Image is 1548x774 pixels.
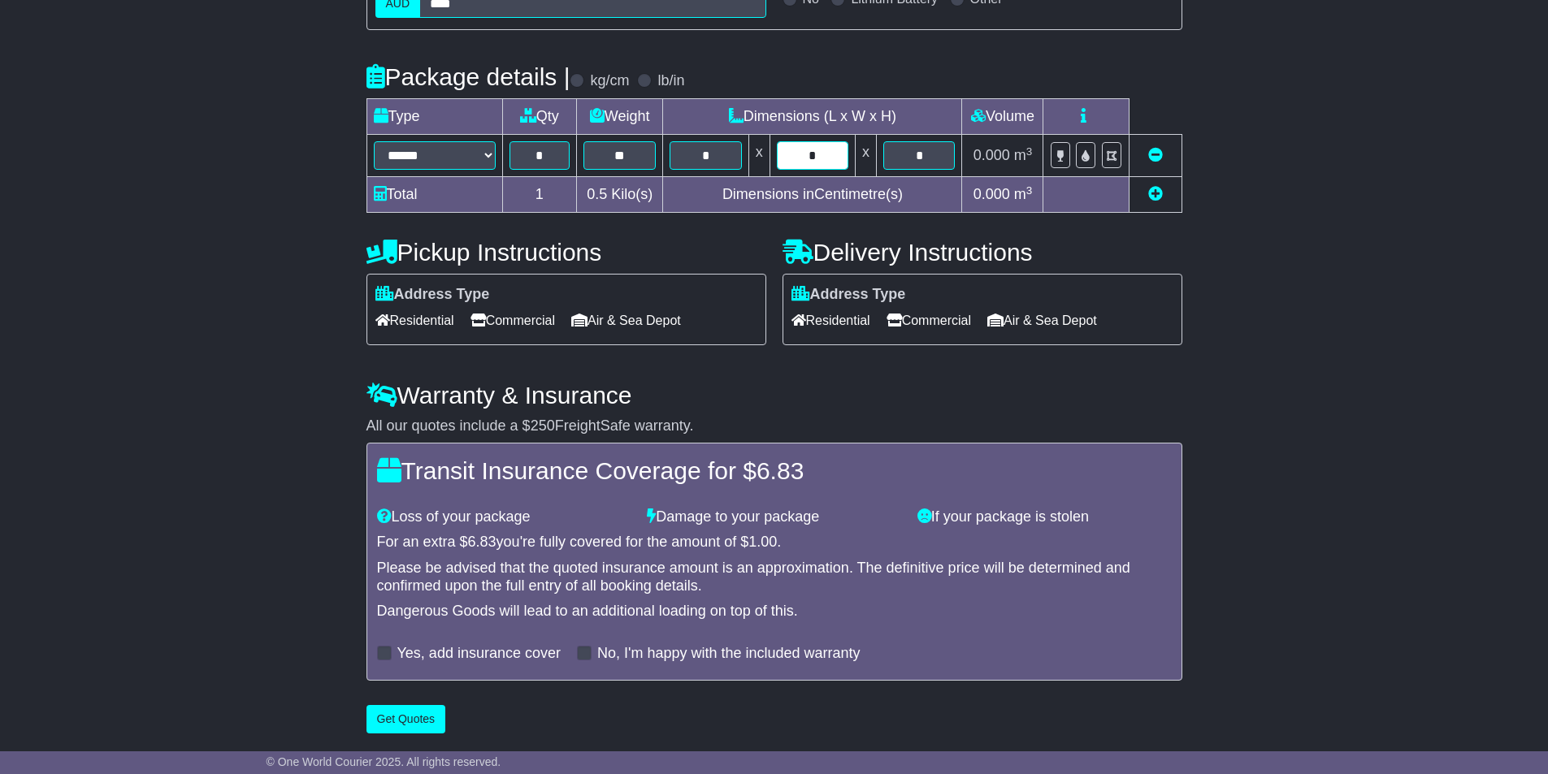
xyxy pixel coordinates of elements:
label: Yes, add insurance cover [397,645,561,663]
span: 250 [531,417,555,434]
span: Residential [791,308,870,333]
a: Add new item [1148,186,1163,202]
td: Kilo(s) [577,177,663,213]
div: Damage to your package [639,508,909,526]
h4: Warranty & Insurance [366,382,1182,409]
div: Please be advised that the quoted insurance amount is an approximation. The definitive price will... [377,560,1172,595]
div: Dangerous Goods will lead to an additional loading on top of this. [377,603,1172,620]
h4: Pickup Instructions [366,239,766,266]
td: Weight [577,99,663,135]
a: Remove this item [1148,147,1163,163]
span: Commercial [470,308,555,333]
td: Dimensions (L x W x H) [663,99,962,135]
td: Qty [502,99,577,135]
div: All our quotes include a $ FreightSafe warranty. [366,417,1182,435]
label: No, I'm happy with the included warranty [597,645,861,663]
h4: Delivery Instructions [783,239,1182,266]
h4: Package details | [366,63,570,90]
td: Type [366,99,502,135]
span: Commercial [887,308,971,333]
span: m [1014,147,1033,163]
label: lb/in [657,72,684,90]
sup: 3 [1026,145,1033,158]
span: Air & Sea Depot [987,308,1097,333]
div: For an extra $ you're fully covered for the amount of $ . [377,534,1172,551]
span: 1.00 [748,534,777,550]
div: Loss of your package [369,508,640,526]
h4: Transit Insurance Coverage for $ [377,457,1172,484]
td: 1 [502,177,577,213]
span: Air & Sea Depot [571,308,681,333]
sup: 3 [1026,184,1033,197]
td: Dimensions in Centimetre(s) [663,177,962,213]
label: Address Type [791,286,906,304]
button: Get Quotes [366,705,446,733]
span: m [1014,186,1033,202]
div: If your package is stolen [909,508,1180,526]
span: 6.83 [757,457,804,484]
label: kg/cm [590,72,629,90]
td: Volume [962,99,1043,135]
span: 0.000 [973,147,1010,163]
td: x [856,135,877,177]
td: Total [366,177,502,213]
span: 6.83 [468,534,496,550]
label: Address Type [375,286,490,304]
span: Residential [375,308,454,333]
span: © One World Courier 2025. All rights reserved. [267,755,501,768]
span: 0.000 [973,186,1010,202]
span: 0.5 [587,186,607,202]
td: x [748,135,770,177]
